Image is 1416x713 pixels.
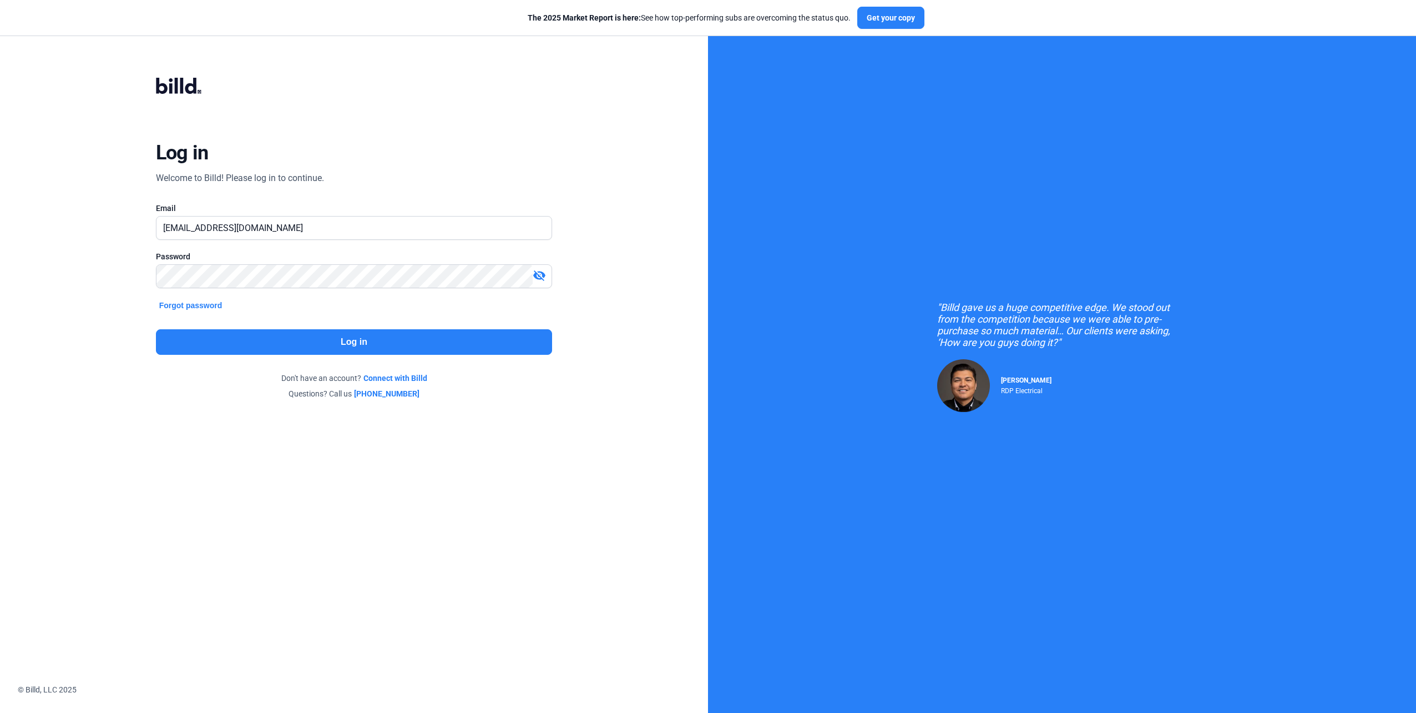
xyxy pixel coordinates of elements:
[156,299,226,312] button: Forgot password
[528,12,851,23] div: See how top-performing subs are overcoming the status quo.
[937,302,1187,348] div: "Billd gave us a huge competitive edge. We stood out from the competition because we were able to...
[156,203,553,214] div: Email
[1001,376,1051,384] span: [PERSON_NAME]
[156,251,553,262] div: Password
[156,140,209,165] div: Log in
[528,13,641,22] span: The 2025 Market Report is here:
[156,172,324,185] div: Welcome to Billd! Please log in to continue.
[857,7,924,29] button: Get your copy
[937,359,990,412] img: Raul Pacheco
[156,373,553,384] div: Don't have an account?
[1001,384,1051,395] div: RDP Electrical
[533,269,546,282] mat-icon: visibility_off
[156,388,553,399] div: Questions? Call us
[363,373,427,384] a: Connect with Billd
[354,388,419,399] a: [PHONE_NUMBER]
[156,329,553,355] button: Log in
